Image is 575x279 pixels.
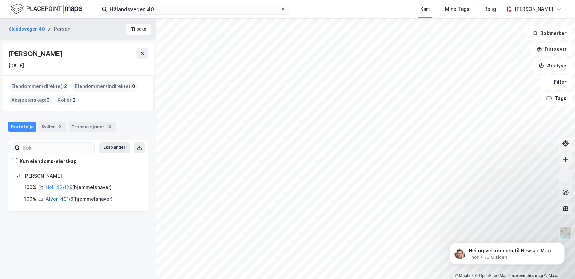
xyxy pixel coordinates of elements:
[439,228,575,276] iframe: Intercom notifications melding
[23,172,140,180] div: [PERSON_NAME]
[484,5,496,13] div: Bolig
[515,5,553,13] div: [PERSON_NAME]
[64,82,67,91] span: 2
[73,96,76,104] span: 2
[509,273,543,278] a: Improve this map
[8,81,70,92] div: Eiendommer (direkte) :
[531,43,572,56] button: Datasett
[533,59,572,73] button: Analyse
[540,75,572,89] button: Filter
[46,183,112,192] div: ( hjemmelshaver )
[39,122,66,132] div: Roller
[46,195,113,203] div: ( hjemmelshaver )
[24,183,36,192] div: 100%
[72,81,138,92] div: Eiendommer (Indirekte) :
[445,5,469,13] div: Mine Tags
[8,95,52,105] div: Aksjeeierskap :
[8,122,36,132] div: Portefølje
[11,3,82,15] img: logo.f888ab2527a4732fd821a326f86c7f29.svg
[107,4,280,14] input: Søk på adresse, matrikkel, gårdeiere, leietakere eller personer
[20,143,94,153] input: Søk
[56,123,63,130] div: 2
[132,82,135,91] span: 0
[126,24,151,35] button: Tilbake
[46,196,73,202] a: Alver, 431/6
[24,195,36,203] div: 100%
[8,62,24,70] div: [DATE]
[30,26,117,32] p: Message from Thor, sent 73 u siden
[106,123,113,130] div: 10
[99,142,130,153] button: Ekspander
[455,273,473,278] a: Mapbox
[69,122,116,132] div: Transaksjoner
[526,26,572,40] button: Bokmerker
[475,273,508,278] a: OpenStreetMap
[559,226,572,239] img: Z
[30,20,116,52] span: Hei og velkommen til Newsec Maps, [PERSON_NAME] 🥳 Om det er du lurer på så kan du enkelt chatte d...
[55,95,79,105] div: Roller :
[541,92,572,105] button: Tags
[54,25,70,33] div: Person
[420,5,430,13] div: Kart
[20,157,77,165] div: Kun eiendoms-eierskap
[46,184,72,190] a: Hol, 42/129
[46,96,50,104] span: 0
[5,26,46,33] button: Hålandsvegen 40
[8,48,64,59] div: [PERSON_NAME]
